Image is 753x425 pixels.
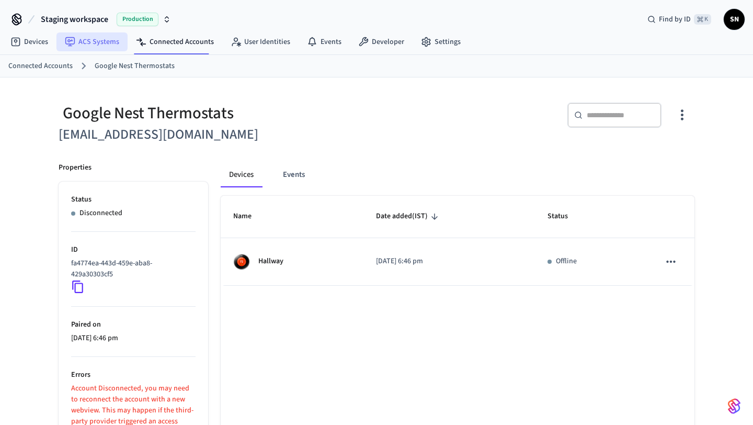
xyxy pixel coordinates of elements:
span: Find by ID [659,14,691,25]
p: fa4774ea-443d-459e-aba8-429a30303cf5 [71,258,191,280]
img: nest_learning_thermostat [233,253,250,270]
div: Find by ID⌘ K [639,10,720,29]
p: Disconnected [79,208,122,219]
a: Connected Accounts [8,61,73,72]
button: Devices [221,162,262,187]
span: Staging workspace [41,13,108,26]
p: Properties [59,162,92,173]
img: SeamLogoGradient.69752ec5.svg [728,398,740,415]
span: Name [233,208,265,225]
a: Connected Accounts [128,32,222,51]
p: Errors [71,370,196,381]
div: connected account tabs [221,162,694,187]
p: ID [71,244,196,255]
a: Settings [413,32,469,51]
p: Offline [556,256,577,267]
div: Google Nest Thermostats [59,103,370,124]
span: Production [117,13,158,26]
a: Developer [350,32,413,51]
table: sticky table [221,196,694,286]
span: SN [725,10,744,29]
a: Google Nest Thermostats [95,61,175,72]
a: Events [299,32,350,51]
p: [DATE] 6:46 pm [376,256,522,267]
p: Paired on [71,319,196,330]
span: ⌘ K [694,14,711,25]
h6: [EMAIL_ADDRESS][DOMAIN_NAME] [59,124,370,146]
button: Events [275,162,313,187]
p: [DATE] 6:46 pm [71,333,196,344]
span: Status [547,208,581,225]
a: User Identities [222,32,299,51]
p: Hallway [258,256,283,267]
p: Status [71,194,196,205]
a: Devices [2,32,56,51]
button: SN [724,9,745,30]
a: ACS Systems [56,32,128,51]
span: Date added(IST) [376,208,441,225]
